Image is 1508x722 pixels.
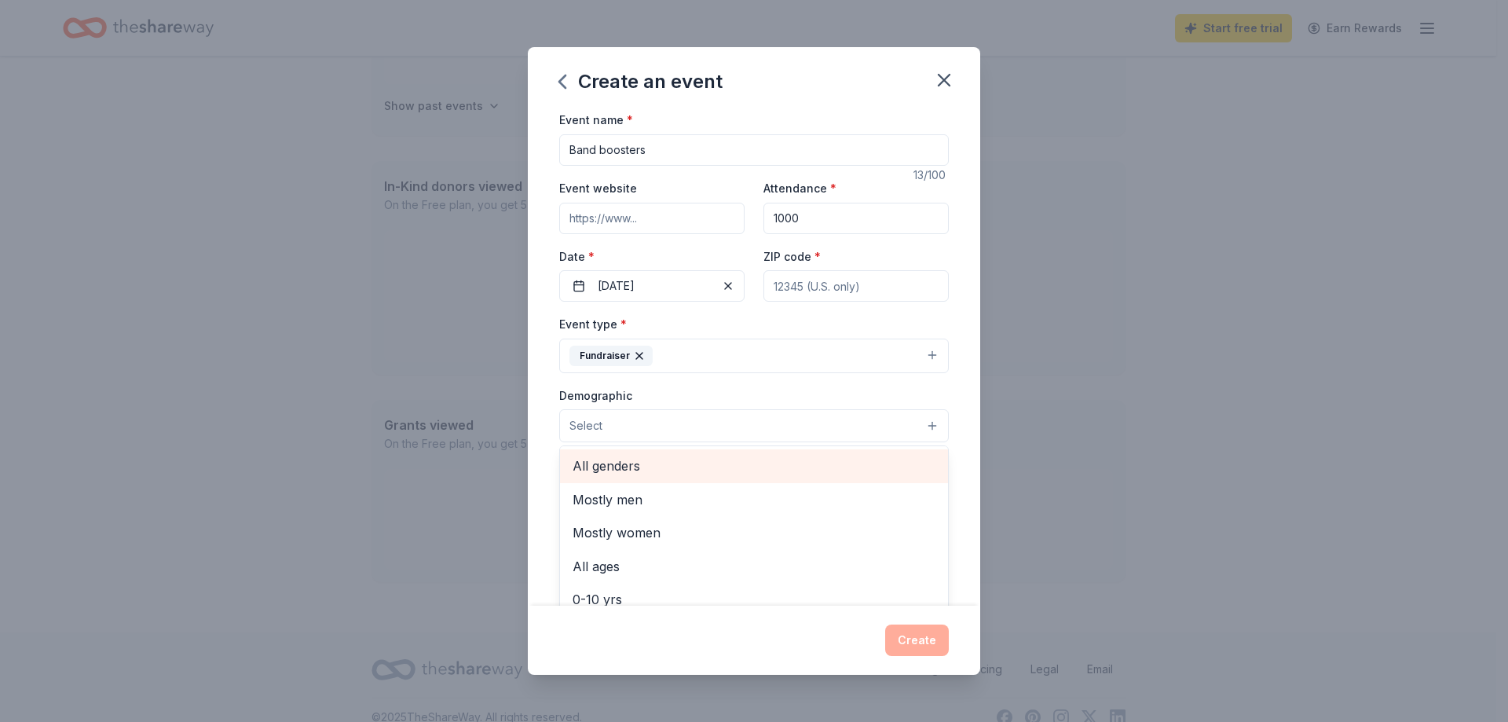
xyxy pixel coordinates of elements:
span: Mostly women [573,522,935,543]
div: Select [559,445,949,634]
span: 0-10 yrs [573,589,935,610]
span: All ages [573,556,935,577]
span: All genders [573,456,935,476]
span: Select [569,416,602,435]
span: Mostly men [573,489,935,510]
button: Select [559,409,949,442]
